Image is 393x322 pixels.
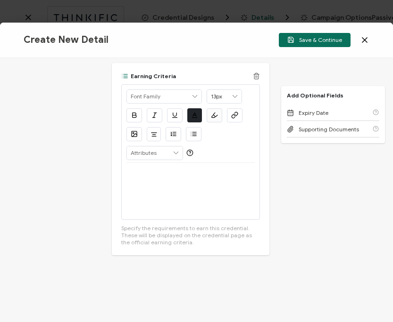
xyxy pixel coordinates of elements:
[346,277,393,322] iframe: Chat Widget
[127,90,201,103] input: Font Family
[207,90,242,103] input: Font Size
[281,92,349,99] p: Add Optional Fields
[287,36,342,43] span: Save & Continue
[299,109,328,116] span: Expiry Date
[24,34,109,46] span: Create New Detail
[299,126,359,133] span: Supporting Documents
[127,146,183,160] input: Attributes
[121,225,259,246] span: Specify the requirements to earn this credential. These will be displayed on the credential page ...
[121,72,176,80] div: Earning Criteria
[279,33,351,47] button: Save & Continue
